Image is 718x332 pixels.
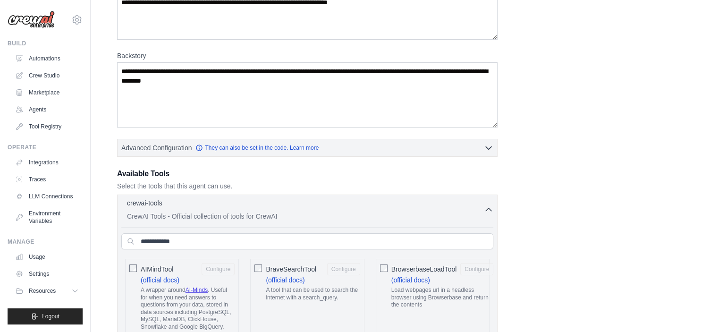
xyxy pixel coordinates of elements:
[391,264,457,274] span: BrowserbaseLoadTool
[11,102,83,117] a: Agents
[11,51,83,66] a: Automations
[8,40,83,47] div: Build
[117,168,498,179] h3: Available Tools
[117,51,498,60] label: Backstory
[186,287,208,293] a: AI-Minds
[11,85,83,100] a: Marketplace
[266,276,304,284] a: (official docs)
[141,264,173,274] span: AIMindTool
[195,144,319,152] a: They can also be set in the code. Learn more
[118,139,497,156] button: Advanced Configuration They can also be set in the code. Learn more
[8,308,83,324] button: Logout
[11,172,83,187] a: Traces
[11,206,83,229] a: Environment Variables
[127,212,484,221] p: CrewAI Tools - Official collection of tools for CrewAI
[42,313,59,320] span: Logout
[391,276,430,284] a: (official docs)
[127,198,162,208] p: crewai-tools
[121,143,192,153] span: Advanced Configuration
[141,276,179,284] a: (official docs)
[11,155,83,170] a: Integrations
[11,283,83,298] button: Resources
[8,144,83,151] div: Operate
[11,68,83,83] a: Crew Studio
[29,287,56,295] span: Resources
[327,263,360,275] button: BraveSearchTool (official docs) A tool that can be used to search the internet with a search_query.
[121,198,493,221] button: crewai-tools CrewAI Tools - Official collection of tools for CrewAI
[8,238,83,246] div: Manage
[11,119,83,134] a: Tool Registry
[266,287,360,301] p: A tool that can be used to search the internet with a search_query.
[8,11,55,29] img: Logo
[391,287,494,309] p: Load webpages url in a headless browser using Browserbase and return the contents
[11,266,83,281] a: Settings
[11,249,83,264] a: Usage
[117,181,498,191] p: Select the tools that this agent can use.
[202,263,235,275] button: AIMindTool (official docs) A wrapper aroundAI-Minds. Useful for when you need answers to question...
[11,189,83,204] a: LLM Connections
[266,264,316,274] span: BraveSearchTool
[460,263,493,275] button: BrowserbaseLoadTool (official docs) Load webpages url in a headless browser using Browserbase and...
